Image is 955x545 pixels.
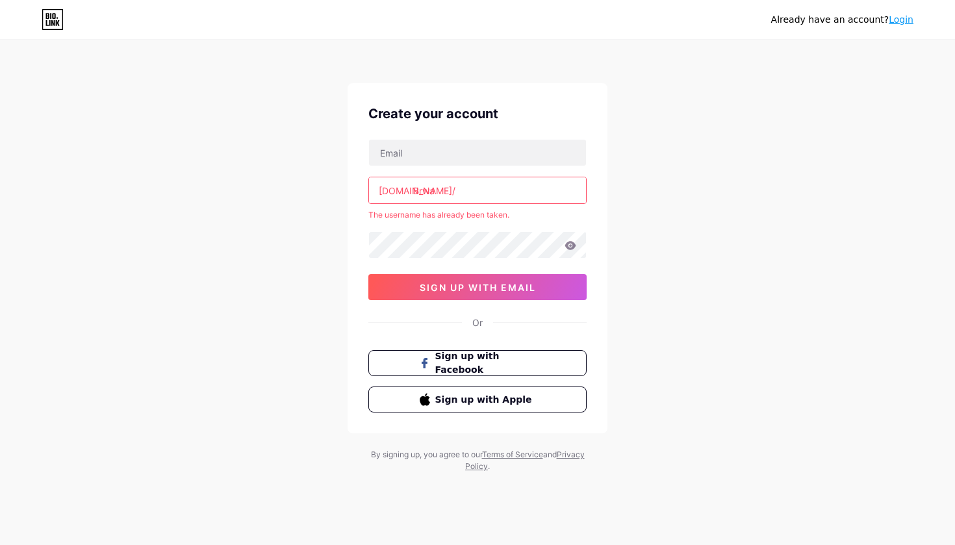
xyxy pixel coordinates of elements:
[368,387,587,412] button: Sign up with Apple
[435,349,536,377] span: Sign up with Facebook
[482,450,543,459] a: Terms of Service
[367,449,588,472] div: By signing up, you agree to our and .
[379,184,455,197] div: [DOMAIN_NAME]/
[368,274,587,300] button: sign up with email
[368,350,587,376] button: Sign up with Facebook
[368,104,587,123] div: Create your account
[771,13,913,27] div: Already have an account?
[368,209,587,221] div: The username has already been taken.
[472,316,483,329] div: Or
[435,393,536,407] span: Sign up with Apple
[889,14,913,25] a: Login
[369,140,586,166] input: Email
[420,282,536,293] span: sign up with email
[369,177,586,203] input: username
